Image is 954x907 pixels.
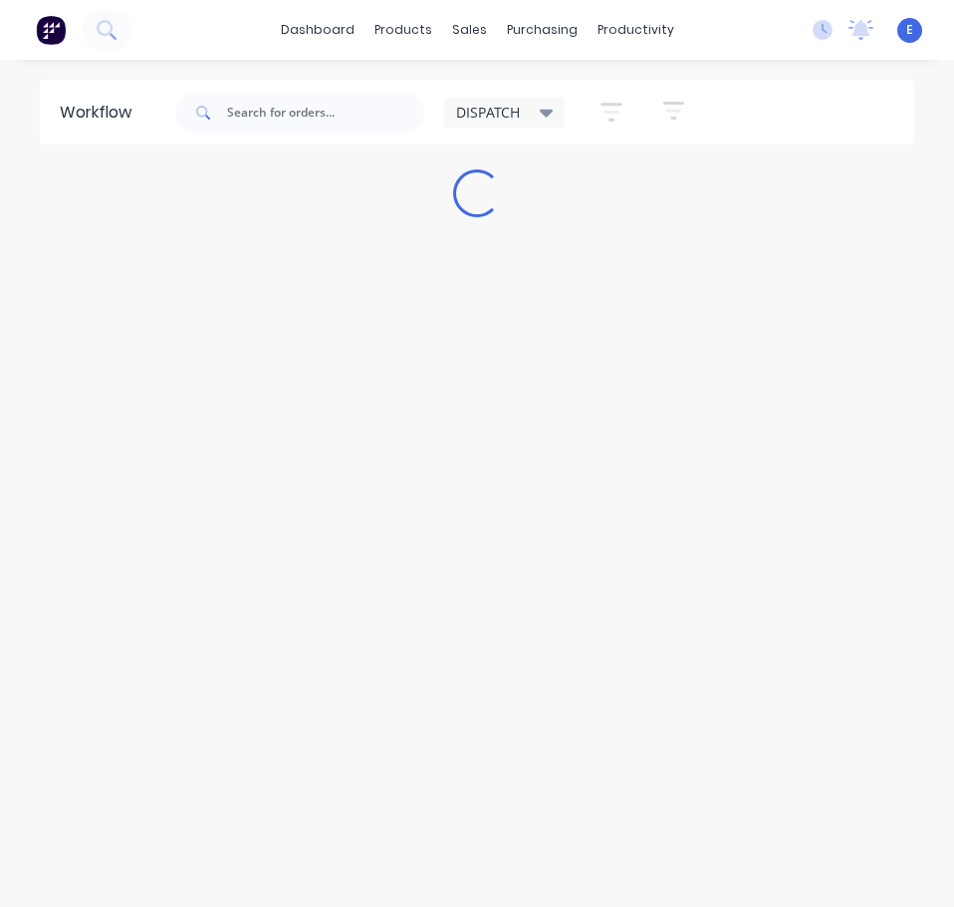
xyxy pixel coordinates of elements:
div: Workflow [60,101,141,125]
img: Factory [36,15,66,45]
span: DISPATCH [456,102,520,123]
input: Search for orders... [227,93,424,133]
span: E [906,21,913,39]
div: productivity [588,15,684,45]
div: sales [442,15,497,45]
div: purchasing [497,15,588,45]
a: dashboard [271,15,364,45]
div: products [364,15,442,45]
